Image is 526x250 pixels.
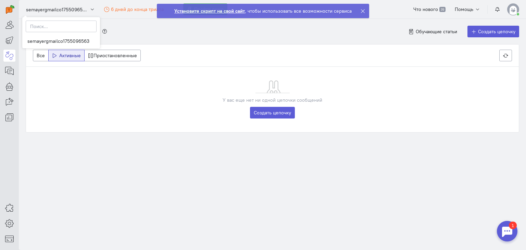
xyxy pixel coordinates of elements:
span: Что нового [413,6,438,12]
button: Помощь [451,3,484,15]
img: users-zero.png [255,80,290,93]
div: , чтобы использовать все возможности сервиса [174,8,352,14]
span: semayergmailco1755096563 [26,6,88,13]
a: Создать цепочку [250,107,295,118]
img: carrot-quest.svg [6,5,14,14]
span: Создать цепочку [478,28,515,35]
div: 1 [15,4,23,12]
label: Все [33,50,49,61]
a: Обучающие статьи [409,28,457,35]
button: semayergmailco1755096563 [22,3,99,15]
strong: Установите скрипт на свой сайт [174,8,245,14]
span: Обучающие статьи [416,28,457,35]
input: Поиск... [26,21,97,32]
a: semayergmailco1755096563 [22,36,100,47]
span: 39 [439,7,445,12]
a: Что нового 39 [410,3,449,15]
label: Активные [48,50,85,61]
span: 6 дней до конца триала [111,6,164,12]
span: У вас еще нет ни одной цепочки сообщений [223,97,322,103]
span: Помощь [455,6,473,12]
label: Приостановленные [84,50,141,61]
img: default-v4.png [507,3,519,15]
